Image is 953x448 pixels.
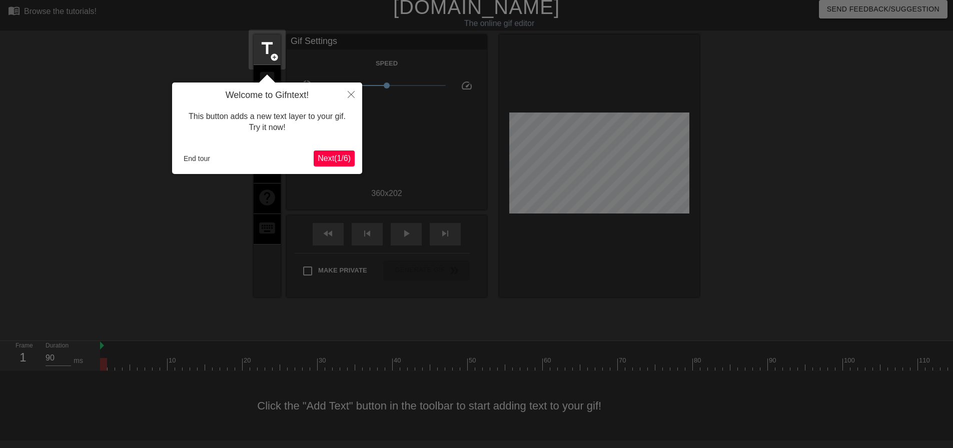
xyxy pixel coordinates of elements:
span: Next ( 1 / 6 ) [318,154,351,162]
div: This button adds a new text layer to your gif. Try it now! [180,101,355,143]
button: End tour [180,151,214,166]
button: Next [314,150,355,166]
h4: Welcome to Gifntext! [180,90,355,101]
button: Close [340,82,362,105]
